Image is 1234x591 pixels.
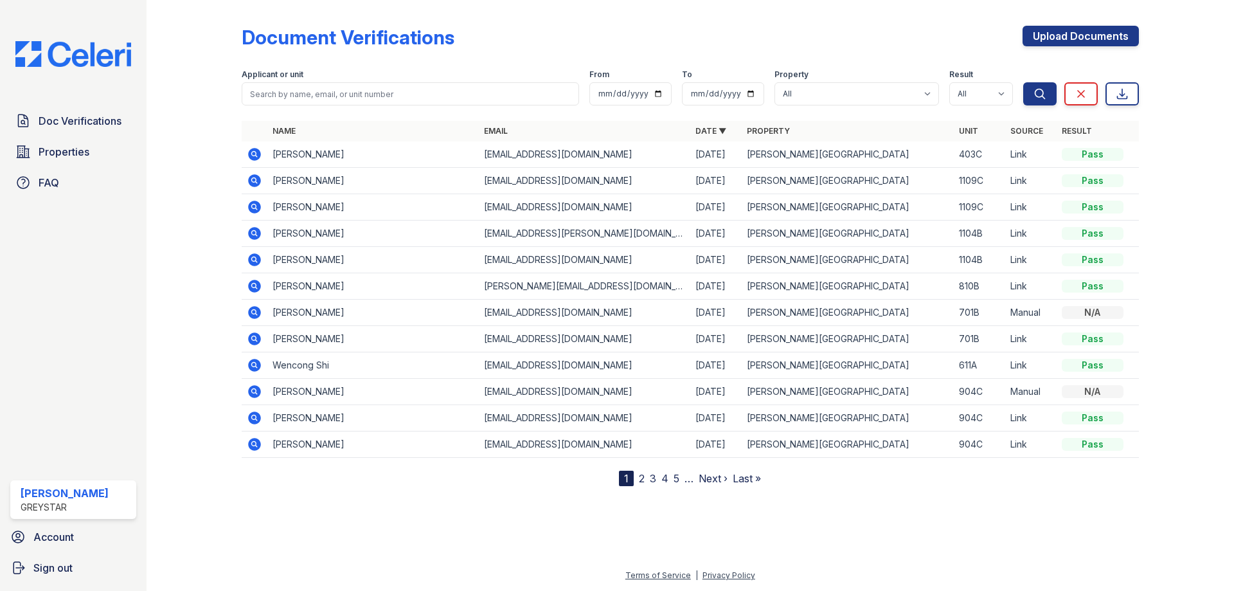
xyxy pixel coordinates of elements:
[479,326,690,352] td: [EMAIL_ADDRESS][DOMAIN_NAME]
[733,472,761,485] a: Last »
[1062,148,1123,161] div: Pass
[1005,247,1057,273] td: Link
[742,405,953,432] td: [PERSON_NAME][GEOGRAPHIC_DATA]
[267,405,479,432] td: [PERSON_NAME]
[954,326,1005,352] td: 701B
[674,472,679,485] a: 5
[479,221,690,247] td: [EMAIL_ADDRESS][PERSON_NAME][DOMAIN_NAME]
[1023,26,1139,46] a: Upload Documents
[1062,126,1092,136] a: Result
[267,194,479,221] td: [PERSON_NAME]
[267,379,479,405] td: [PERSON_NAME]
[479,141,690,168] td: [EMAIL_ADDRESS][DOMAIN_NAME]
[690,352,742,379] td: [DATE]
[949,69,973,80] label: Result
[690,379,742,405] td: [DATE]
[10,108,136,134] a: Doc Verifications
[695,126,726,136] a: Date ▼
[10,139,136,165] a: Properties
[39,113,121,129] span: Doc Verifications
[1005,432,1057,458] td: Link
[33,529,74,545] span: Account
[690,405,742,432] td: [DATE]
[1062,412,1123,424] div: Pass
[10,170,136,195] a: FAQ
[1062,385,1123,398] div: N/A
[1005,141,1057,168] td: Link
[690,247,742,273] td: [DATE]
[242,69,303,80] label: Applicant or unit
[954,168,1005,194] td: 1109C
[242,26,454,49] div: Document Verifications
[267,326,479,352] td: [PERSON_NAME]
[619,471,634,486] div: 1
[39,144,89,159] span: Properties
[1062,306,1123,319] div: N/A
[1005,194,1057,221] td: Link
[479,247,690,273] td: [EMAIL_ADDRESS][DOMAIN_NAME]
[1062,359,1123,372] div: Pass
[1062,332,1123,345] div: Pass
[742,247,953,273] td: [PERSON_NAME][GEOGRAPHIC_DATA]
[954,379,1005,405] td: 904C
[267,247,479,273] td: [PERSON_NAME]
[589,69,609,80] label: From
[1005,405,1057,432] td: Link
[742,141,953,168] td: [PERSON_NAME][GEOGRAPHIC_DATA]
[742,432,953,458] td: [PERSON_NAME][GEOGRAPHIC_DATA]
[1062,174,1123,187] div: Pass
[479,432,690,458] td: [EMAIL_ADDRESS][DOMAIN_NAME]
[690,141,742,168] td: [DATE]
[625,570,691,580] a: Terms of Service
[21,501,109,514] div: Greystar
[690,432,742,458] td: [DATE]
[39,175,59,190] span: FAQ
[267,141,479,168] td: [PERSON_NAME]
[1005,352,1057,379] td: Link
[954,194,1005,221] td: 1109C
[954,300,1005,326] td: 701B
[484,126,508,136] a: Email
[774,69,809,80] label: Property
[690,326,742,352] td: [DATE]
[479,352,690,379] td: [EMAIL_ADDRESS][DOMAIN_NAME]
[695,570,698,580] div: |
[702,570,755,580] a: Privacy Policy
[267,273,479,300] td: [PERSON_NAME]
[682,69,692,80] label: To
[699,472,728,485] a: Next ›
[639,472,645,485] a: 2
[690,194,742,221] td: [DATE]
[5,524,141,550] a: Account
[954,247,1005,273] td: 1104B
[747,126,790,136] a: Property
[742,194,953,221] td: [PERSON_NAME][GEOGRAPHIC_DATA]
[742,300,953,326] td: [PERSON_NAME][GEOGRAPHIC_DATA]
[661,472,668,485] a: 4
[479,273,690,300] td: [PERSON_NAME][EMAIL_ADDRESS][DOMAIN_NAME]
[479,194,690,221] td: [EMAIL_ADDRESS][DOMAIN_NAME]
[5,41,141,67] img: CE_Logo_Blue-a8612792a0a2168367f1c8372b55b34899dd931a85d93a1a3d3e32e68fde9ad4.png
[1010,126,1043,136] a: Source
[21,486,109,501] div: [PERSON_NAME]
[954,221,1005,247] td: 1104B
[479,300,690,326] td: [EMAIL_ADDRESS][DOMAIN_NAME]
[1062,201,1123,214] div: Pass
[242,82,579,105] input: Search by name, email, or unit number
[273,126,296,136] a: Name
[1062,227,1123,240] div: Pass
[742,352,953,379] td: [PERSON_NAME][GEOGRAPHIC_DATA]
[5,555,141,581] a: Sign out
[650,472,656,485] a: 3
[1005,379,1057,405] td: Manual
[1062,253,1123,266] div: Pass
[267,168,479,194] td: [PERSON_NAME]
[267,432,479,458] td: [PERSON_NAME]
[479,168,690,194] td: [EMAIL_ADDRESS][DOMAIN_NAME]
[954,432,1005,458] td: 904C
[742,273,953,300] td: [PERSON_NAME][GEOGRAPHIC_DATA]
[954,141,1005,168] td: 403C
[742,221,953,247] td: [PERSON_NAME][GEOGRAPHIC_DATA]
[690,273,742,300] td: [DATE]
